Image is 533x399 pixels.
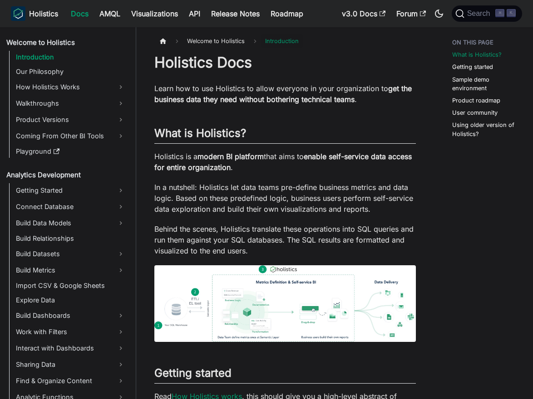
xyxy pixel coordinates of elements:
[391,6,431,21] a: Forum
[13,65,128,78] a: Our Philosophy
[197,152,264,161] strong: modern BI platform
[13,341,128,355] a: Interact with Dashboards
[452,75,519,92] a: Sample demo environment
[452,63,493,71] a: Getting started
[154,127,416,144] h2: What is Holistics?
[126,6,183,21] a: Visualizations
[13,263,128,277] a: Build Metrics
[261,34,303,48] span: Introduction
[94,6,126,21] a: AMQL
[29,8,58,19] b: Holistics
[13,325,128,339] a: Work with Filters
[154,151,416,173] p: Holistics is a that aims to .
[13,374,128,388] a: Find & Organize Content
[464,10,496,18] span: Search
[265,6,309,21] a: Roadmap
[183,6,206,21] a: API
[11,6,25,21] img: Holistics
[13,232,128,245] a: Build Relationships
[13,279,128,292] a: Import CSV & Google Sheets
[432,6,446,21] button: Switch between dark and light mode (currently dark mode)
[4,169,128,181] a: Analytics Development
[13,96,128,111] a: Walkthroughs
[452,108,498,117] a: User community
[13,357,128,372] a: Sharing Data
[452,5,522,22] button: Search (Command+K)
[13,216,128,230] a: Build Data Models
[495,9,504,17] kbd: ⌘
[13,247,128,261] a: Build Datasets
[13,80,128,94] a: How Holistics Works
[154,83,416,105] p: Learn how to use Holistics to allow everyone in your organization to .
[13,129,128,143] a: Coming From Other BI Tools
[13,183,128,198] a: Getting Started
[154,366,416,384] h2: Getting started
[154,34,172,48] a: Home page
[154,265,416,342] img: How Holistics fits in your Data Stack
[452,121,519,138] a: Using older version of Holistics?
[206,6,265,21] a: Release Notes
[452,50,502,59] a: What is Holistics?
[13,51,128,63] a: Introduction
[11,6,58,21] a: HolisticsHolistics
[336,6,391,21] a: v3.0 Docs
[13,294,128,307] a: Explore Data
[507,9,516,17] kbd: K
[183,34,249,48] span: Welcome to Holistics
[65,6,94,21] a: Docs
[13,308,128,323] a: Build Dashboards
[452,96,500,105] a: Product roadmap
[154,224,416,256] p: Behind the scenes, Holistics translate these operations into SQL queries and run them against you...
[154,34,416,48] nav: Breadcrumbs
[13,145,128,158] a: Playground
[154,182,416,214] p: In a nutshell: Holistics let data teams pre-define business metrics and data logic. Based on thes...
[13,199,128,214] a: Connect Database
[4,36,128,49] a: Welcome to Holistics
[13,112,128,127] a: Product Versions
[154,54,416,72] h1: Holistics Docs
